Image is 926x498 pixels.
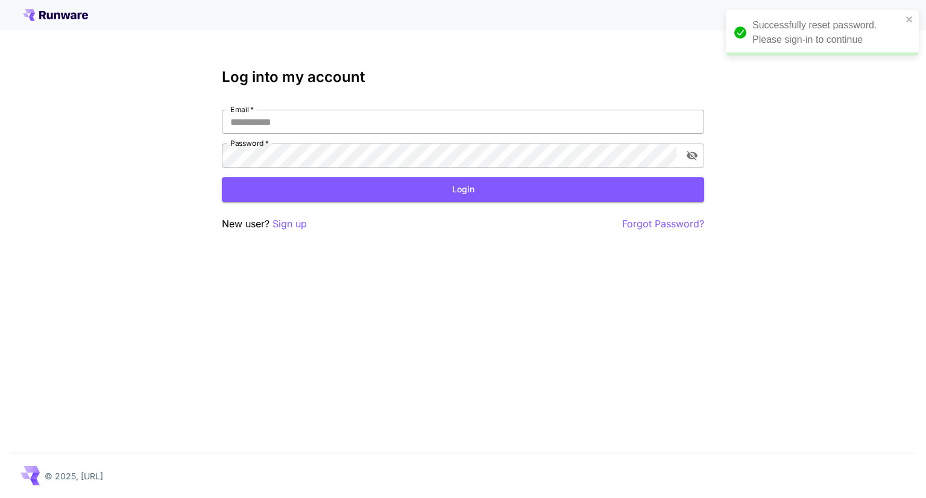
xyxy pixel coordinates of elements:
div: Successfully reset password. Please sign-in to continue [752,18,902,47]
button: Login [222,177,704,202]
p: New user? [222,216,307,232]
p: © 2025, [URL] [45,470,103,482]
label: Password [230,138,269,148]
button: toggle password visibility [681,145,703,166]
label: Email [230,104,254,115]
button: Sign up [272,216,307,232]
button: close [906,14,914,24]
button: Forgot Password? [622,216,704,232]
h3: Log into my account [222,69,704,86]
